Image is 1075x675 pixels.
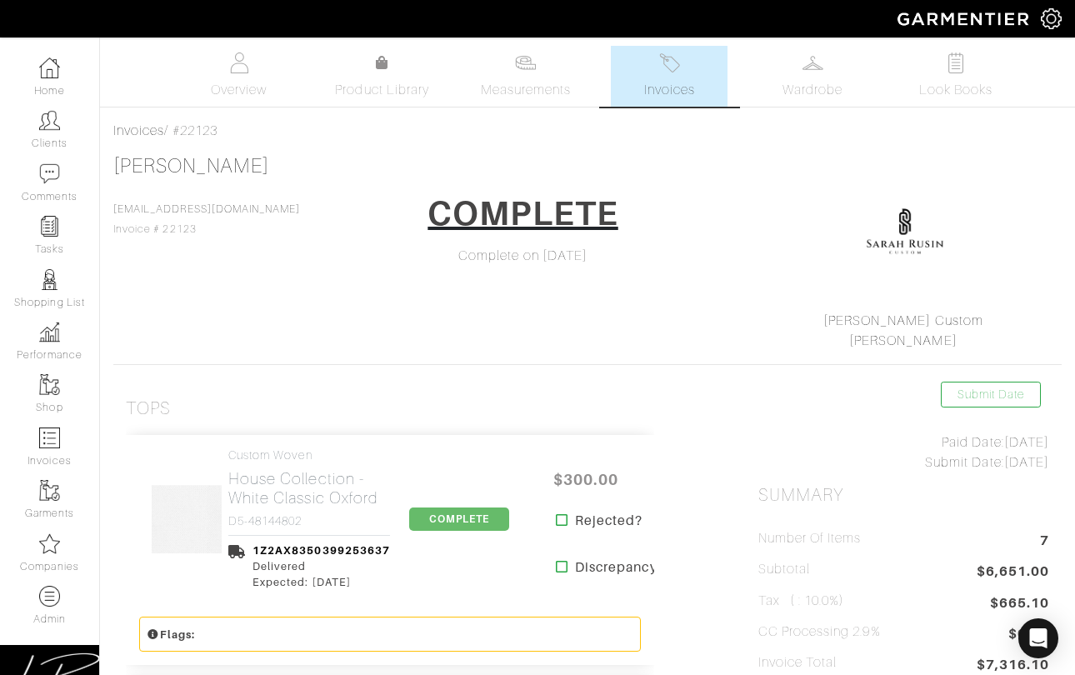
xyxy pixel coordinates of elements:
small: Flags: [147,628,195,641]
a: Invoices [611,46,727,107]
img: garmentier-logo-header-white-b43fb05a5012e4ada735d5af1a66efaba907eab6374d6393d1fbf88cb4ef424d.png [889,4,1041,33]
div: Delivered [252,558,390,574]
span: $300.00 [536,462,636,497]
span: Measurements [481,80,572,100]
h5: Invoice Total [758,655,837,671]
strong: Discrepancy? [575,557,665,577]
img: gear-icon-white-bd11855cb880d31180b6d7d6211b90ccbf57a29d726f0c71d8c61bd08dd39cc2.png [1041,8,1062,29]
img: GCweHYYkTgAbTfZanCoB26jW.jpg [67,484,307,554]
strong: Rejected? [575,511,642,531]
a: Submit Date [941,382,1041,407]
img: orders-27d20c2124de7fd6de4e0e44c1d41de31381a507db9b33961299e4e07d508b8c.svg [659,52,680,73]
a: 1Z2AX8350399253637 [252,544,390,557]
img: companies-icon-14a0f246c7e91f24465de634b560f0151b0cc5c9ce11af5fac52e6d7d6371812.png [39,533,60,554]
a: [PERSON_NAME] Custom [823,313,983,328]
div: / #22123 [113,121,1062,141]
a: COMPLETE [417,187,628,246]
div: Open Intercom Messenger [1018,618,1058,658]
h5: Subtotal [758,562,810,577]
img: custom-products-icon-6973edde1b6c6774590e2ad28d3d057f2f42decad08aa0e48061009ba2575b3a.png [39,586,60,607]
div: Expected: [DATE] [252,574,390,590]
h4: Custom Woven [228,448,390,462]
img: todo-9ac3debb85659649dc8f770b8b6100bb5dab4b48dedcbae339e5042a72dfd3cc.svg [946,52,967,73]
a: COMPLETE [409,511,509,526]
span: $6,651.00 [977,562,1049,584]
img: reminder-icon-8004d30b9f0a5d33ae49ab947aed9ed385cf756f9e5892f1edd6e32f2345188e.png [39,216,60,237]
span: Look Books [919,80,993,100]
span: Invoice # 22123 [113,203,300,235]
span: $0.00 [1008,624,1049,647]
div: [DATE] [DATE] [758,432,1049,472]
div: Complete on [DATE] [377,246,668,266]
img: comment-icon-a0a6a9ef722e966f86d9cbdc48e553b5cf19dbc54f86b18d962a5391bc8f6eb6.png [39,163,60,184]
a: Product Library [324,53,441,100]
img: XDNpi1N1QBxiJPNGxGNwLWkx.png [863,194,947,277]
img: stylists-icon-eb353228a002819b7ec25b43dbf5f0378dd9e0616d9560372ff212230b889e62.png [39,269,60,290]
img: graph-8b7af3c665d003b59727f371ae50e7771705bf0c487971e6e97d053d13c5068d.png [39,322,60,342]
h5: Tax ( : 10.0%) [758,593,845,609]
a: [PERSON_NAME] [113,155,269,177]
span: 7 [1040,531,1049,553]
h5: Number of Items [758,531,862,547]
span: Submit Date: [925,455,1004,470]
a: Wardrobe [754,46,871,107]
a: [PERSON_NAME] [849,333,957,348]
h5: CC Processing 2.9% [758,624,881,640]
a: Look Books [897,46,1014,107]
img: wardrobe-487a4870c1b7c33e795ec22d11cfc2ed9d08956e64fb3008fe2437562e282088.svg [802,52,823,73]
span: COMPLETE [409,507,509,531]
h4: D5-48144802 [228,514,390,528]
img: garments-icon-b7da505a4dc4fd61783c78ac3ca0ef83fa9d6f193b1c9dc38574b1d14d53ca28.png [39,374,60,395]
span: Overview [211,80,267,100]
span: Wardrobe [782,80,842,100]
span: Invoices [644,80,695,100]
a: [EMAIL_ADDRESS][DOMAIN_NAME] [113,203,300,215]
a: Invoices [113,123,164,138]
img: dashboard-icon-dbcd8f5a0b271acd01030246c82b418ddd0df26cd7fceb0bd07c9910d44c42f6.png [39,57,60,78]
span: Product Library [335,80,429,100]
img: garments-icon-b7da505a4dc4fd61783c78ac3ca0ef83fa9d6f193b1c9dc38574b1d14d53ca28.png [39,480,60,501]
a: Measurements [467,46,585,107]
img: basicinfo-40fd8af6dae0f16599ec9e87c0ef1c0a1fdea2edbe929e3d69a839185d80c458.svg [228,52,249,73]
a: Overview [181,46,297,107]
h1: COMPLETE [427,193,617,233]
span: $665.10 [990,593,1049,613]
h2: House Collection - White Classic Oxford [228,469,390,507]
h3: Tops [126,398,171,419]
img: orders-icon-0abe47150d42831381b5fb84f609e132dff9fe21cb692f30cb5eec754e2cba89.png [39,427,60,448]
h2: Summary [758,485,1049,506]
img: measurements-466bbee1fd09ba9460f595b01e5d73f9e2bff037440d3c8f018324cb6cdf7a4a.svg [515,52,536,73]
span: Paid Date: [942,435,1004,450]
img: clients-icon-6bae9207a08558b7cb47a8932f037763ab4055f8c8b6bfacd5dc20c3e0201464.png [39,110,60,131]
a: Custom Woven House Collection - White Classic Oxford D5-48144802 [228,448,390,528]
